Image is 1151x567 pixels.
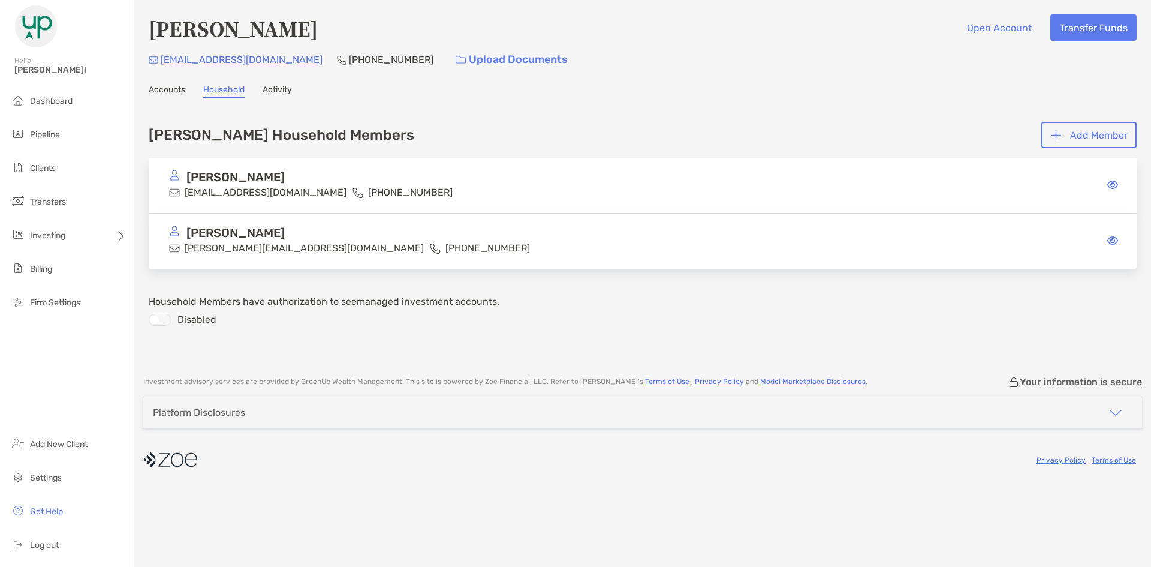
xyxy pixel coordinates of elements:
img: logout icon [11,537,25,551]
span: Transfers [30,197,66,207]
img: add_new_client icon [11,436,25,451]
a: Privacy Policy [1036,456,1086,464]
img: email icon [169,243,180,254]
button: Transfer Funds [1050,14,1137,41]
span: Investing [30,230,65,241]
img: phone icon [430,243,441,254]
p: [PHONE_NUMBER] [368,185,453,200]
span: Pipeline [30,130,60,140]
img: Phone Icon [337,55,346,65]
a: Model Marketplace Disclosures [760,377,866,386]
p: [PHONE_NUMBER] [445,241,530,256]
p: [PERSON_NAME] [186,170,285,185]
span: Billing [30,264,52,274]
img: icon arrow [1108,406,1123,420]
a: Accounts [149,85,185,98]
img: firm-settings icon [11,295,25,309]
button: Add Member [1041,122,1137,148]
span: Settings [30,473,62,483]
h4: [PERSON_NAME] [149,14,318,42]
span: Add New Client [30,439,88,449]
a: Terms of Use [645,377,689,386]
a: Activity [263,85,292,98]
img: button icon [1051,130,1061,140]
p: [PHONE_NUMBER] [349,52,433,67]
p: Your information is secure [1020,376,1142,388]
span: Clients [30,163,56,173]
p: [PERSON_NAME][EMAIL_ADDRESS][DOMAIN_NAME] [185,241,424,256]
img: button icon [456,56,466,64]
img: Zoe Logo [14,5,58,48]
img: settings icon [11,470,25,484]
img: investing icon [11,227,25,242]
img: get-help icon [11,503,25,518]
p: [EMAIL_ADDRESS][DOMAIN_NAME] [185,185,346,200]
img: Email Icon [149,56,158,64]
span: [PERSON_NAME]! [14,65,126,75]
span: Dashboard [30,96,73,106]
img: billing icon [11,261,25,275]
p: [PERSON_NAME] [186,226,285,241]
img: clients icon [11,160,25,175]
a: Household [203,85,245,98]
img: phone icon [352,187,363,198]
span: Get Help [30,506,63,517]
button: Open Account [957,14,1041,41]
p: Household Members have authorization to see managed investment accounts. [149,294,1137,309]
img: avatar icon [169,170,180,181]
img: dashboard icon [11,93,25,107]
p: Investment advisory services are provided by GreenUp Wealth Management . This site is powered by ... [143,377,867,386]
span: Log out [30,540,59,550]
a: Privacy Policy [695,377,744,386]
img: company logo [143,446,197,473]
div: Platform Disclosures [153,407,245,418]
img: pipeline icon [11,127,25,141]
a: Terms of Use [1092,456,1136,464]
img: transfers icon [11,194,25,208]
a: Upload Documents [448,47,575,73]
span: Firm Settings [30,298,80,308]
img: avatar icon [169,226,180,236]
h4: [PERSON_NAME] Household Members [149,127,414,143]
img: email icon [169,187,180,198]
span: Disabled [171,314,216,326]
p: [EMAIL_ADDRESS][DOMAIN_NAME] [161,52,323,67]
